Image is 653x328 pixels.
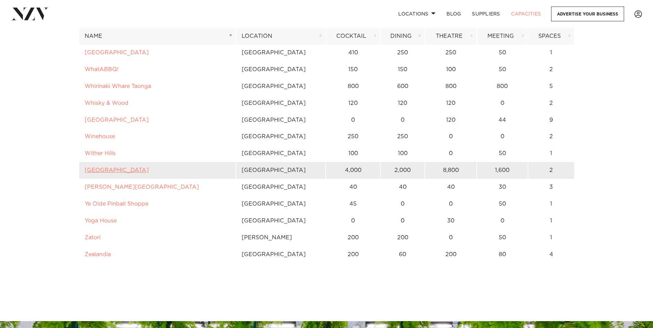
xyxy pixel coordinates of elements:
td: 200 [326,229,381,246]
td: 5 [528,78,575,95]
td: 0 [380,196,425,212]
td: 100 [380,145,425,162]
td: 0 [380,212,425,229]
td: 45 [326,196,381,212]
td: 60 [380,246,425,263]
td: 40 [326,179,381,196]
a: Whisky & Wood [85,100,128,106]
a: [GEOGRAPHIC_DATA] [85,167,149,173]
td: 44 [477,112,528,129]
a: [PERSON_NAME][GEOGRAPHIC_DATA] [85,184,199,190]
td: [GEOGRAPHIC_DATA] [236,162,326,179]
td: [GEOGRAPHIC_DATA] [236,128,326,145]
a: Ye Olde Pinball Shoppe [85,201,148,207]
td: 100 [326,145,381,162]
td: [PERSON_NAME] [236,229,326,246]
td: 200 [326,246,381,263]
a: Advertise your business [551,7,624,21]
td: 120 [425,95,477,112]
td: 1 [528,212,575,229]
td: 2,000 [380,162,425,179]
td: [GEOGRAPHIC_DATA] [236,145,326,162]
td: 4,000 [326,162,381,179]
td: 2 [528,61,575,78]
td: 250 [380,128,425,145]
a: WhatABBQ! [85,67,118,72]
td: 50 [477,44,528,61]
a: Locations [393,7,441,21]
td: [GEOGRAPHIC_DATA] [236,246,326,263]
td: 8,800 [425,162,477,179]
td: 30 [425,212,477,229]
td: 250 [326,128,381,145]
th: Dining: activate to sort column ascending [380,28,425,45]
td: [GEOGRAPHIC_DATA] [236,112,326,129]
th: Meeting: activate to sort column ascending [477,28,528,45]
td: 4 [528,246,575,263]
td: [GEOGRAPHIC_DATA] [236,61,326,78]
a: BLOG [441,7,466,21]
td: 0 [326,112,381,129]
td: 600 [380,78,425,95]
td: 40 [380,179,425,196]
th: Location: activate to sort column ascending [236,28,326,45]
td: 0 [425,229,477,246]
td: [GEOGRAPHIC_DATA] [236,95,326,112]
td: 250 [425,44,477,61]
td: 50 [477,145,528,162]
td: 150 [326,61,381,78]
td: 50 [477,196,528,212]
td: 30 [477,179,528,196]
td: [GEOGRAPHIC_DATA] [236,212,326,229]
td: 2 [528,128,575,145]
img: nzv-logo.png [11,8,49,20]
td: 120 [425,112,477,129]
td: 3 [528,179,575,196]
td: 800 [326,78,381,95]
td: 0 [425,128,477,145]
td: [GEOGRAPHIC_DATA] [236,196,326,212]
td: 120 [326,95,381,112]
a: Capacities [506,7,547,21]
a: Whirinaki Whare Taonga [85,84,151,89]
td: 150 [380,61,425,78]
td: 200 [380,229,425,246]
td: 1 [528,229,575,246]
td: 0 [326,212,381,229]
td: 1 [528,44,575,61]
a: [GEOGRAPHIC_DATA] [85,117,149,123]
td: 0 [477,95,528,112]
th: Theatre: activate to sort column ascending [425,28,477,45]
td: 120 [380,95,425,112]
td: 200 [425,246,477,263]
td: 100 [425,61,477,78]
td: 0 [477,128,528,145]
a: Wither Hills [85,151,116,156]
th: Name: activate to sort column descending [79,28,236,45]
td: [GEOGRAPHIC_DATA] [236,179,326,196]
td: 0 [477,212,528,229]
td: 250 [380,44,425,61]
td: 1 [528,196,575,212]
td: 50 [477,229,528,246]
td: 80 [477,246,528,263]
td: 800 [425,78,477,95]
th: Spaces: activate to sort column ascending [528,28,575,45]
td: 2 [528,95,575,112]
td: 0 [425,196,477,212]
td: 0 [380,112,425,129]
a: SUPPLIERS [466,7,505,21]
td: 40 [425,179,477,196]
td: 9 [528,112,575,129]
td: 0 [425,145,477,162]
a: Zatori [85,235,101,240]
td: 2 [528,162,575,179]
a: [GEOGRAPHIC_DATA] [85,50,149,55]
a: Winehouse [85,134,115,139]
td: 410 [326,44,381,61]
a: Yoga House [85,218,117,223]
th: Cocktail: activate to sort column ascending [326,28,381,45]
a: Zealandia [85,252,111,257]
td: 1 [528,145,575,162]
td: 50 [477,61,528,78]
